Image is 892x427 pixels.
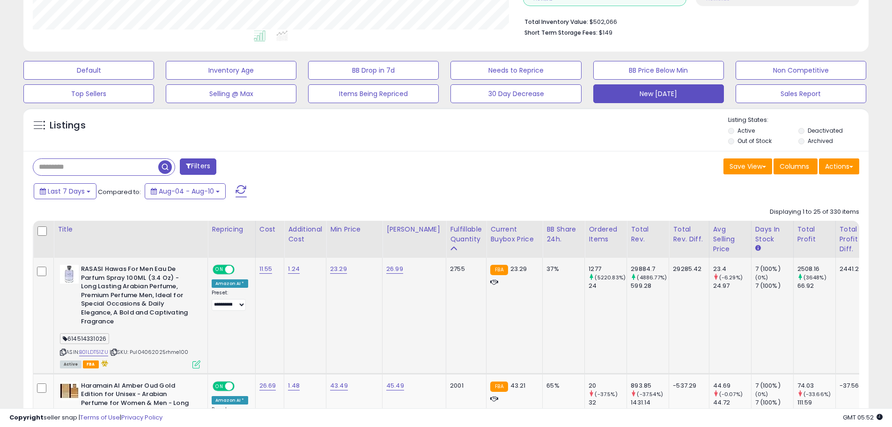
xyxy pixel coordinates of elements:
[490,225,538,244] div: Current Buybox Price
[34,183,96,199] button: Last 7 Days
[673,225,705,244] div: Total Rev. Diff.
[719,390,743,398] small: (-0.07%)
[60,265,79,284] img: 31HybexqWrL._SL40_.jpg
[83,360,99,368] span: FBA
[595,390,617,398] small: (-37.5%)
[386,381,404,390] a: 45.49
[80,413,120,422] a: Terms of Use
[212,396,248,405] div: Amazon AI *
[736,84,866,103] button: Sales Report
[755,282,793,290] div: 7 (100%)
[98,187,141,196] span: Compared to:
[48,187,85,196] span: Last 7 Days
[23,61,154,80] button: Default
[60,360,81,368] span: All listings currently available for purchase on Amazon
[737,127,755,135] label: Active
[631,265,669,273] div: 29884.7
[797,282,835,290] div: 66.92
[808,137,833,145] label: Archived
[60,265,200,367] div: ASIN:
[755,398,793,407] div: 7 (100%)
[713,225,747,254] div: Avg Selling Price
[589,265,627,273] div: 1277
[233,266,248,274] span: OFF
[546,382,577,390] div: 65%
[450,61,581,80] button: Needs to Reprice
[524,18,588,26] b: Total Inventory Value:
[797,265,835,273] div: 2508.16
[490,265,508,275] small: FBA
[755,244,761,253] small: Days In Stock.
[589,282,627,290] div: 24
[259,225,280,234] div: Cost
[589,225,623,244] div: Ordered Items
[546,225,581,244] div: BB Share 24h.
[755,225,789,244] div: Days In Stock
[593,84,724,103] button: New [DATE]
[840,265,863,273] div: 2441.24
[510,381,526,390] span: 43.21
[145,183,226,199] button: Aug-04 - Aug-10
[797,398,835,407] div: 111.59
[233,382,248,390] span: OFF
[840,382,863,390] div: -37.56
[737,137,772,145] label: Out of Stock
[780,162,809,171] span: Columns
[713,265,751,273] div: 23.4
[212,290,248,311] div: Preset:
[9,413,44,422] strong: Copyright
[755,382,793,390] div: 7 (100%)
[23,84,154,103] button: Top Sellers
[386,225,442,234] div: [PERSON_NAME]
[386,264,403,274] a: 26.99
[631,382,669,390] div: 893.85
[60,333,109,344] span: 614514331026
[212,279,248,288] div: Amazon AI *
[259,264,273,274] a: 11.55
[450,225,482,244] div: Fulfillable Quantity
[180,158,216,175] button: Filters
[719,274,743,281] small: (-6.29%)
[599,28,612,37] span: $149
[99,360,109,367] i: hazardous material
[631,282,669,290] div: 599.28
[736,61,866,80] button: Non Competitive
[79,348,108,356] a: B01LDT51ZU
[81,265,195,328] b: RASASI Hawas For Men Eau De Parfum Spray 100ML (3.4 Oz) - Long Lasting Arabian Perfume, Premium P...
[713,382,751,390] div: 44.69
[510,264,527,273] span: 23.29
[166,61,296,80] button: Inventory Age
[808,127,843,135] label: Deactivated
[259,381,276,390] a: 26.69
[490,382,508,392] small: FBA
[755,390,768,398] small: (0%)
[50,119,86,132] h5: Listings
[631,398,669,407] div: 1431.14
[804,274,826,281] small: (3648%)
[723,158,772,174] button: Save View
[797,225,832,244] div: Total Profit
[121,413,162,422] a: Privacy Policy
[713,398,751,407] div: 44.72
[288,225,322,244] div: Additional Cost
[308,84,439,103] button: Items Being Repriced
[843,413,883,422] span: 2025-08-18 05:52 GMT
[589,398,627,407] div: 32
[713,282,751,290] div: 24.97
[450,84,581,103] button: 30 Day Decrease
[593,61,724,80] button: BB Price Below Min
[159,187,214,196] span: Aug-04 - Aug-10
[637,390,663,398] small: (-37.54%)
[450,382,479,390] div: 2001
[755,274,768,281] small: (0%)
[450,265,479,273] div: 2755
[673,265,701,273] div: 29285.42
[212,225,251,234] div: Repricing
[9,413,162,422] div: seller snap | |
[774,158,818,174] button: Columns
[110,348,188,356] span: | SKU: Pul04062025rhme100
[595,274,626,281] small: (5220.83%)
[819,158,859,174] button: Actions
[546,265,577,273] div: 37%
[840,225,867,254] div: Total Profit Diff.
